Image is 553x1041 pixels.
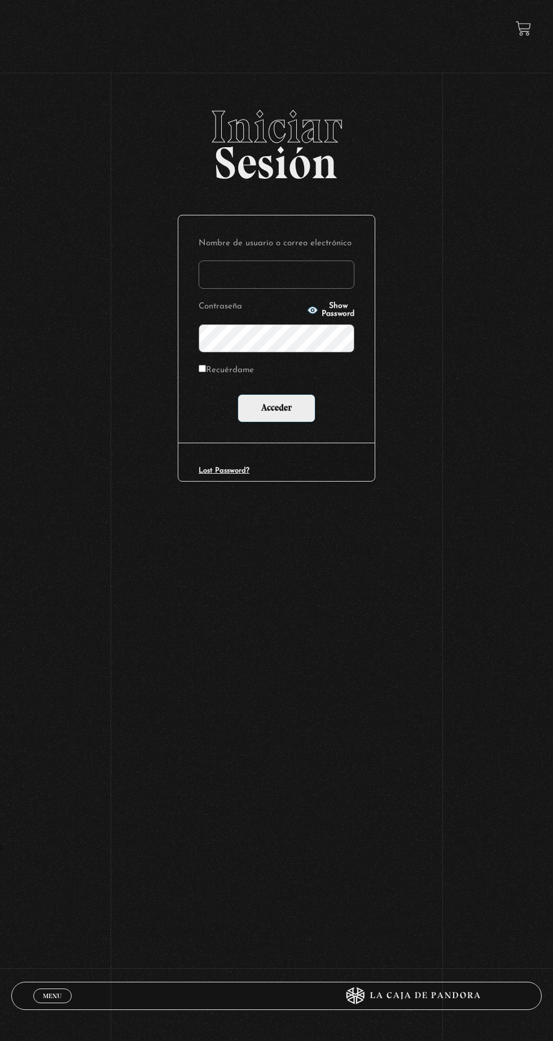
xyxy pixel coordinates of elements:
[199,236,354,252] label: Nombre de usuario o correo electrónico
[11,104,542,177] h2: Sesión
[199,299,304,315] label: Contraseña
[199,363,254,379] label: Recuérdame
[307,302,354,318] button: Show Password
[199,467,249,474] a: Lost Password?
[322,302,354,318] span: Show Password
[516,21,531,36] a: View your shopping cart
[199,365,206,372] input: Recuérdame
[11,104,542,149] span: Iniciar
[238,394,315,422] input: Acceder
